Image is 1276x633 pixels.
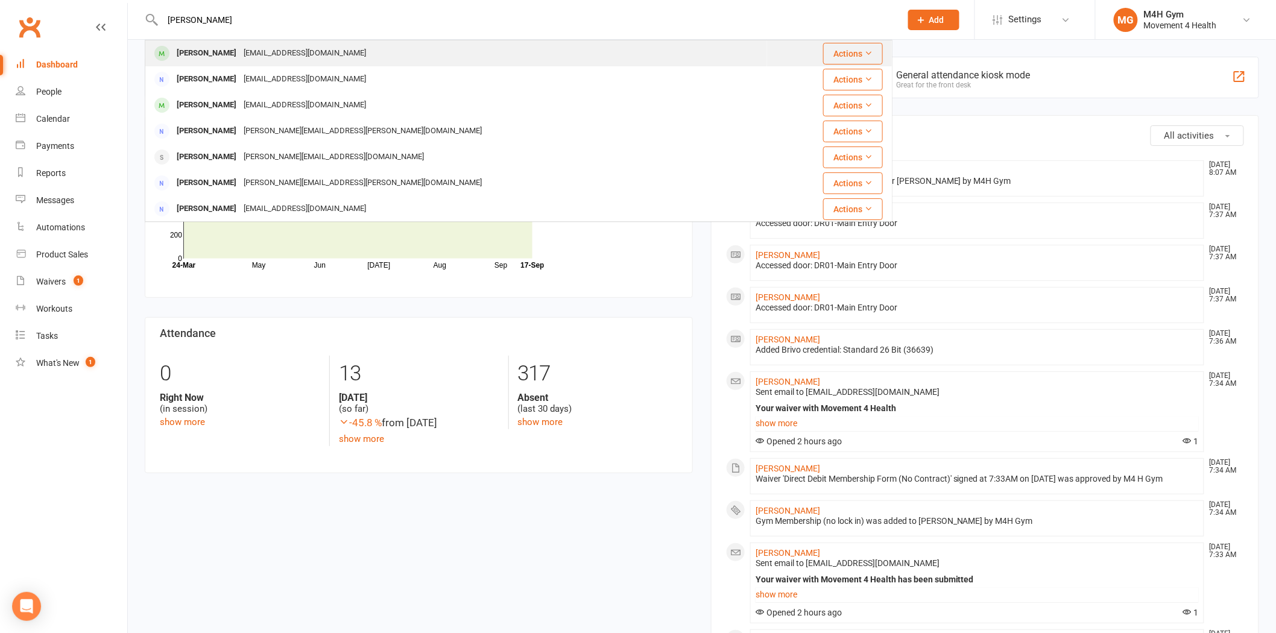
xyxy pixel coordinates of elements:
div: Dashboard [36,60,78,69]
time: [DATE] 7:37 AM [1204,245,1243,261]
button: Actions [823,121,883,142]
div: Workouts [36,304,72,313]
div: Payments [36,141,74,151]
time: [DATE] 7:34 AM [1204,372,1243,388]
a: Workouts [16,295,127,323]
div: [EMAIL_ADDRESS][DOMAIN_NAME] [240,71,370,88]
span: Opened 2 hours ago [756,436,842,446]
a: Payments [16,133,127,160]
a: [PERSON_NAME] [756,506,820,515]
div: Your waiver with Movement 4 Health has been submitted [756,575,1199,585]
strong: Right Now [160,392,320,403]
span: Add [929,15,944,25]
span: 1 [1183,608,1199,617]
div: Your waiver with Movement 4 Health [756,403,1199,414]
span: 1 [74,276,83,286]
div: Tasks [36,331,58,341]
a: show more [518,417,563,427]
time: [DATE] 7:36 AM [1204,330,1243,345]
time: [DATE] 7:34 AM [1204,501,1243,517]
a: [PERSON_NAME] [756,548,820,558]
div: [EMAIL_ADDRESS][DOMAIN_NAME] [240,200,370,218]
a: What's New1 [16,350,127,377]
span: Sent email to [EMAIL_ADDRESS][DOMAIN_NAME] [756,387,940,397]
a: Messages [16,187,127,214]
a: [PERSON_NAME] [756,464,820,473]
div: (so far) [339,392,499,415]
a: Product Sales [16,241,127,268]
div: [PERSON_NAME] [173,174,240,192]
div: Open Intercom Messenger [12,592,41,621]
div: [PERSON_NAME][EMAIL_ADDRESS][PERSON_NAME][DOMAIN_NAME] [240,122,485,140]
a: Waivers 1 [16,268,127,295]
a: [PERSON_NAME] [756,335,820,344]
h3: Attendance [160,327,678,339]
div: [PERSON_NAME][EMAIL_ADDRESS][PERSON_NAME][DOMAIN_NAME] [240,174,485,192]
span: Settings [1009,6,1042,33]
h3: Recent Activity [726,125,1244,137]
div: General attendance kiosk mode [897,69,1031,81]
div: 0 [160,356,320,392]
div: [PERSON_NAME] [173,45,240,62]
strong: [DATE] [339,392,499,403]
a: show more [756,415,1199,432]
div: [EMAIL_ADDRESS][DOMAIN_NAME] [240,96,370,114]
div: M4H Gym [1144,9,1217,20]
a: People [16,78,127,105]
a: [PERSON_NAME] [756,250,820,260]
div: [PERSON_NAME] [173,71,240,88]
strong: Absent [518,392,678,403]
span: Sent email to [EMAIL_ADDRESS][DOMAIN_NAME] [756,558,940,568]
button: Actions [823,69,883,90]
button: Actions [823,172,883,194]
div: Messages [36,195,74,205]
a: Clubworx [14,12,45,42]
button: All activities [1151,125,1244,146]
div: [PERSON_NAME][EMAIL_ADDRESS][DOMAIN_NAME] [240,148,428,166]
div: Accessed door: DR01-Main Entry Door [756,303,1199,313]
div: 13 [339,356,499,392]
a: Calendar [16,105,127,133]
div: Movement 4 Health [1144,20,1217,31]
div: Accessed door: DR01-Main Entry Door [756,218,1199,228]
time: [DATE] 8:07 AM [1204,161,1243,177]
a: Automations [16,214,127,241]
a: [PERSON_NAME] [756,377,820,386]
div: Product Sales [36,250,88,259]
div: [PERSON_NAME] [173,96,240,114]
a: Tasks [16,323,127,350]
span: -45.8 % [339,417,382,429]
div: Added Brivo credential: Standard 26 Bit (36639) [756,345,1199,355]
div: Reports [36,168,66,178]
button: Actions [823,146,883,168]
div: What's New [36,358,80,368]
div: 317 [518,356,678,392]
div: from [DATE] [339,415,499,431]
div: (in session) [160,392,320,415]
span: 1 [1183,436,1199,446]
a: show more [160,417,205,427]
a: Dashboard [16,51,127,78]
div: Great for the front desk [897,81,1031,89]
time: [DATE] 7:34 AM [1204,459,1243,474]
div: [PERSON_NAME] [173,122,240,140]
span: Opened 2 hours ago [756,608,842,617]
div: Waiver 'Direct Debit Membership Form (No Contract)' signed at 7:33AM on [DATE] was approved by M4... [756,474,1199,484]
time: [DATE] 7:33 AM [1204,543,1243,559]
div: Suspension starting [DATE] added for [PERSON_NAME] by M4H Gym [756,176,1199,186]
button: Actions [823,95,883,116]
div: MG [1114,8,1138,32]
button: Actions [823,198,883,220]
a: [PERSON_NAME] [756,292,820,302]
input: Search... [159,11,892,28]
span: 1 [86,357,95,367]
div: Accessed door: DR01-Main Entry Door [756,260,1199,271]
a: show more [756,586,1199,603]
span: All activities [1164,130,1214,141]
div: People [36,87,62,96]
time: [DATE] 7:37 AM [1204,288,1243,303]
div: Calendar [36,114,70,124]
div: [PERSON_NAME] [173,148,240,166]
a: Reports [16,160,127,187]
button: Actions [823,43,883,65]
